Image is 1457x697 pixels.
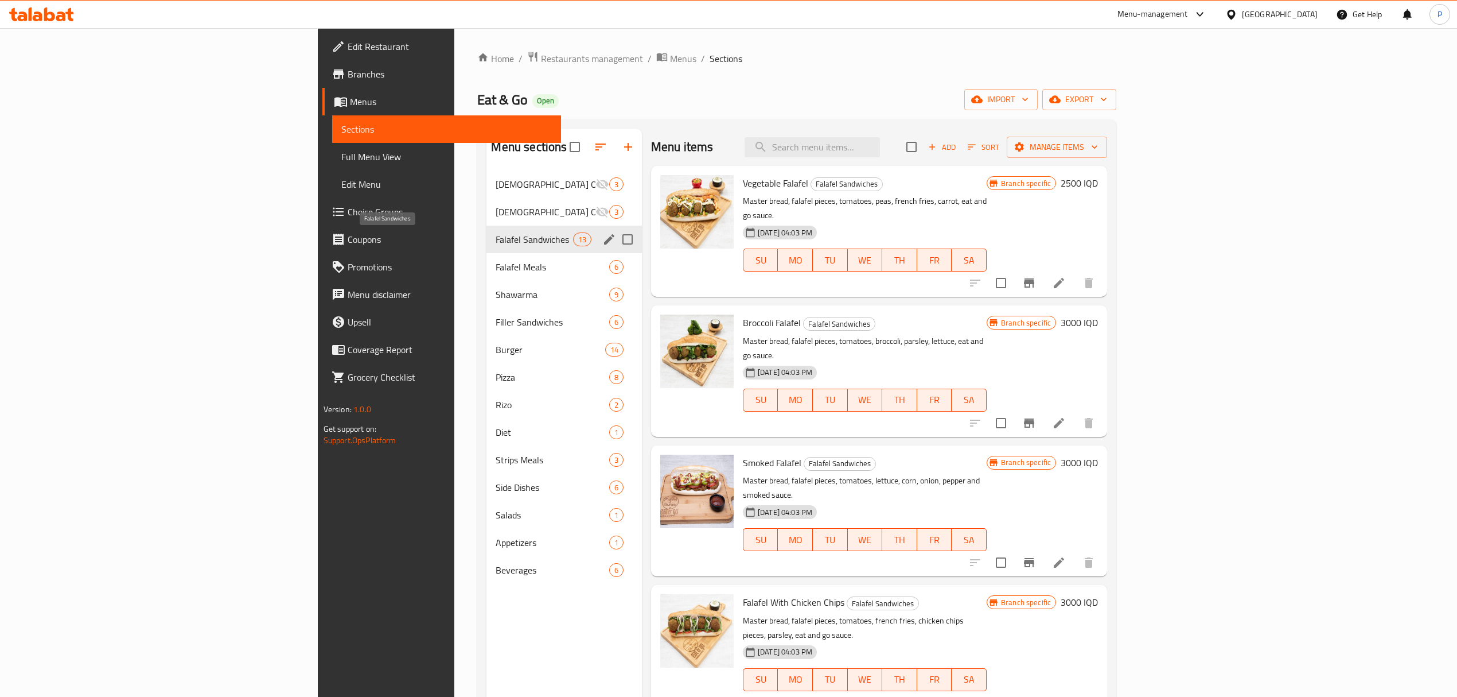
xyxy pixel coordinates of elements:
span: Add [926,141,957,154]
span: Diet [496,425,609,439]
span: export [1051,92,1107,107]
span: FR [922,532,948,548]
span: Upsell [348,315,552,329]
div: Falafel Meals6 [486,253,641,281]
button: Branch-specific-item [1015,409,1043,437]
a: Choice Groups [322,198,561,226]
button: SU [743,389,778,412]
span: Coverage Report [348,343,552,357]
span: SU [748,532,773,548]
a: Menus [656,51,696,66]
span: [DATE] 04:03 PM [753,646,817,657]
div: items [609,205,624,219]
button: Branch-specific-item [1015,269,1043,297]
span: 1 [610,510,623,521]
span: TU [817,252,843,269]
div: Iftar Offers [496,205,595,219]
a: Menus [322,88,561,115]
p: Master bread, falafel pieces, tomatoes, peas, french fries, carrot, eat and go sauce. [743,194,987,223]
span: TH [887,532,913,548]
span: Falafel Sandwiches [811,177,882,191]
div: Filler Sandwiches [496,315,609,329]
span: MO [782,532,808,548]
span: Beverages [496,563,609,577]
button: Add section [614,133,642,161]
a: Promotions [322,253,561,281]
div: items [609,398,624,412]
div: [DEMOGRAPHIC_DATA] Offers3 [486,198,641,226]
a: Edit menu item [1052,276,1066,290]
span: SU [748,252,773,269]
span: Sort sections [587,133,614,161]
a: Upsell [322,308,561,336]
span: Coupons [348,233,552,246]
span: TU [817,532,843,548]
div: Appetizers1 [486,529,641,556]
span: [DATE] 04:03 PM [753,227,817,238]
span: WE [852,671,878,688]
button: import [964,89,1038,110]
div: Falafel Meals [496,260,609,274]
li: / [648,52,652,65]
button: delete [1075,549,1103,576]
button: MO [778,668,813,691]
span: 9 [610,289,623,300]
div: items [609,508,624,522]
span: [DATE] 04:03 PM [753,507,817,518]
button: MO [778,389,813,412]
span: Add item [924,138,960,156]
span: FR [922,252,948,269]
div: [DEMOGRAPHIC_DATA] Offers3 [486,171,641,198]
span: WE [852,532,878,548]
button: TH [882,389,917,412]
div: Falafel Sandwiches [803,317,875,331]
span: 3 [610,455,623,466]
span: Burger [496,343,605,357]
span: Side Dishes [496,481,609,494]
button: WE [848,389,883,412]
span: Vegetable Falafel [743,175,808,192]
div: Falafel Sandwiches [804,457,876,471]
nav: breadcrumb [477,51,1116,66]
h6: 3000 IQD [1061,455,1098,471]
div: Menu-management [1117,7,1188,21]
span: 14 [606,344,623,355]
span: Edit Restaurant [348,40,552,53]
span: TH [887,392,913,408]
span: Falafel Sandwiches [847,597,918,610]
span: Strips Meals [496,453,609,467]
a: Edit Restaurant [322,33,561,60]
button: export [1042,89,1116,110]
button: SU [743,668,778,691]
span: Branch specific [996,457,1055,468]
p: Master bread, falafel pieces, tomatoes, broccoli, parsley, lettuce, eat and go sauce. [743,334,987,363]
button: Manage items [1007,137,1107,158]
div: Falafel Sandwiches13edit [486,226,641,253]
span: FR [922,671,948,688]
div: items [609,288,624,301]
div: Salads [496,508,609,522]
span: [DATE] 04:03 PM [753,367,817,378]
button: MO [778,249,813,272]
div: Salads1 [486,501,641,529]
span: MO [782,671,808,688]
span: Falafel Sandwiches [804,317,875,331]
span: [DEMOGRAPHIC_DATA] Offers [496,205,595,219]
span: Sections [341,122,552,136]
div: Rizo [496,398,609,412]
img: Smoked Falafel [660,455,734,528]
button: SA [952,668,987,691]
span: SA [956,252,982,269]
a: Support.OpsPlatform [324,433,396,448]
a: Restaurants management [527,51,643,66]
span: TU [817,392,843,408]
button: edit [601,231,618,248]
h6: 3000 IQD [1061,594,1098,610]
button: SU [743,249,778,272]
span: Select to update [989,411,1013,435]
h6: 3000 IQD [1061,315,1098,331]
button: WE [848,528,883,551]
span: Full Menu View [341,150,552,164]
